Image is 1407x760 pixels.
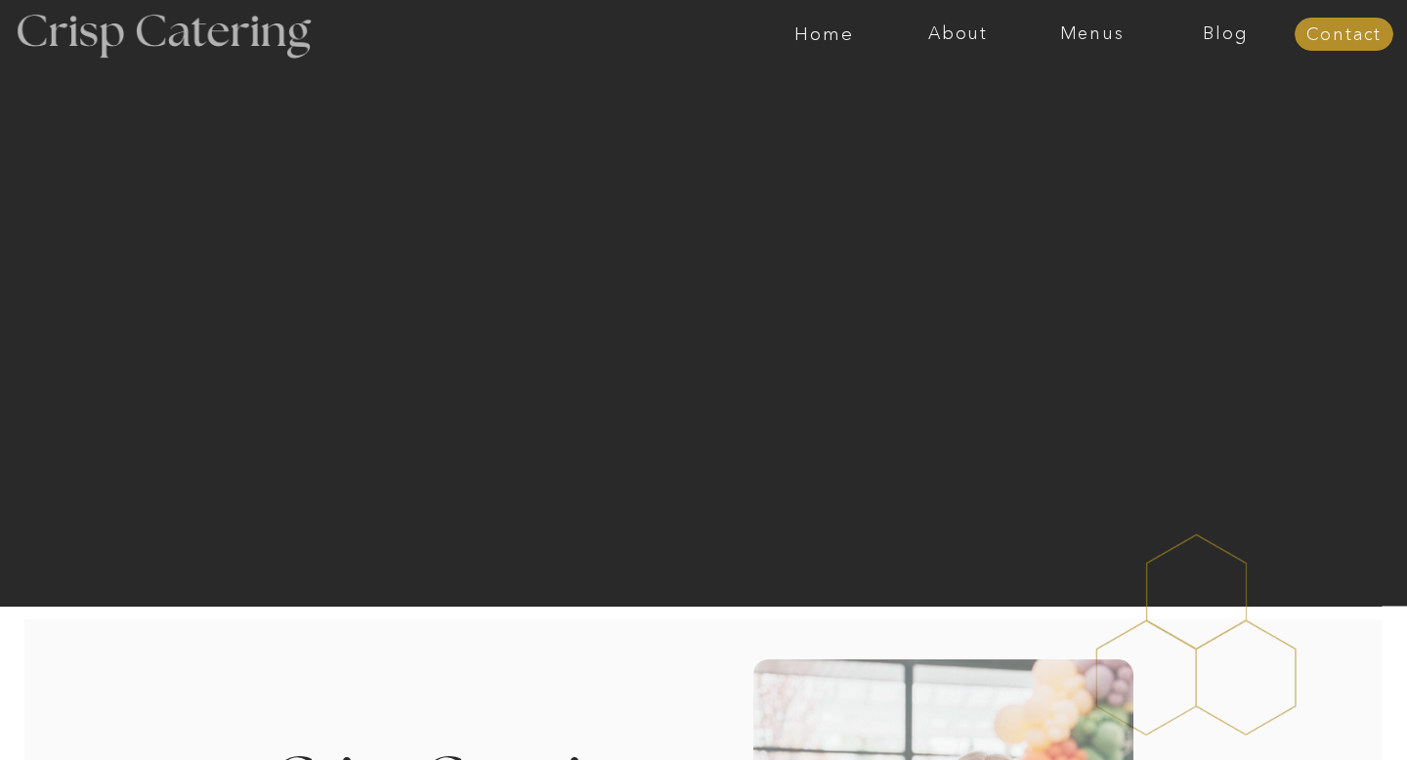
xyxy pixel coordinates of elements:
a: Contact [1295,25,1393,45]
a: Menus [1025,24,1159,44]
a: Blog [1159,24,1293,44]
a: About [891,24,1025,44]
a: Home [757,24,891,44]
